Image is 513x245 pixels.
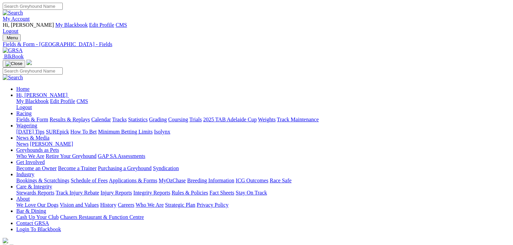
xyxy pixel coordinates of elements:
[30,141,73,147] a: [PERSON_NAME]
[3,34,21,41] button: Toggle navigation
[16,178,69,183] a: Bookings & Scratchings
[3,16,30,22] a: My Account
[89,22,114,28] a: Edit Profile
[16,92,69,98] a: Hi, [PERSON_NAME]
[136,202,164,208] a: Who We Are
[3,47,23,54] img: GRSA
[98,153,145,159] a: GAP SA Assessments
[16,153,44,159] a: Who We Are
[16,129,44,135] a: [DATE] Tips
[16,141,28,147] a: News
[112,117,127,122] a: Tracks
[16,117,48,122] a: Fields & Form
[16,165,510,171] div: Get Involved
[3,3,63,10] input: Search
[236,190,267,196] a: Stay On Track
[98,165,152,171] a: Purchasing a Greyhound
[16,214,59,220] a: Cash Up Your Club
[3,28,18,34] a: Logout
[16,214,510,220] div: Bar & Dining
[46,153,97,159] a: Retire Your Greyhound
[118,202,134,208] a: Careers
[58,165,97,171] a: Become a Trainer
[16,226,61,232] a: Login To Blackbook
[71,178,107,183] a: Schedule of Fees
[16,165,57,171] a: Become an Owner
[46,129,69,135] a: SUREpick
[16,153,510,159] div: Greyhounds as Pets
[16,98,510,110] div: Hi, [PERSON_NAME]
[3,75,23,81] img: Search
[91,117,111,122] a: Calendar
[153,165,179,171] a: Syndication
[16,184,52,189] a: Care & Integrity
[16,129,510,135] div: Wagering
[3,22,510,34] div: My Account
[16,178,510,184] div: Industry
[3,10,23,16] img: Search
[109,178,157,183] a: Applications & Forms
[98,129,153,135] a: Minimum Betting Limits
[16,123,37,128] a: Wagering
[16,190,54,196] a: Stewards Reports
[50,117,90,122] a: Results & Replays
[60,202,99,208] a: Vision and Values
[5,61,22,66] img: Close
[3,41,510,47] a: Fields & Form - [GEOGRAPHIC_DATA] - Fields
[55,22,88,28] a: My Blackbook
[16,98,49,104] a: My Blackbook
[16,220,49,226] a: Contact GRSA
[16,86,29,92] a: Home
[258,117,276,122] a: Weights
[26,60,32,65] img: logo-grsa-white.png
[16,202,510,208] div: About
[3,54,24,59] a: BlkBook
[159,178,186,183] a: MyOzChase
[165,202,195,208] a: Strategic Plan
[100,190,132,196] a: Injury Reports
[16,141,510,147] div: News & Media
[189,117,202,122] a: Trials
[16,171,34,177] a: Industry
[203,117,257,122] a: 2025 TAB Adelaide Cup
[77,98,88,104] a: CMS
[16,196,30,202] a: About
[56,190,99,196] a: Track Injury Rebate
[154,129,170,135] a: Isolynx
[60,214,144,220] a: Chasers Restaurant & Function Centre
[149,117,167,122] a: Grading
[3,22,54,28] span: Hi, [PERSON_NAME]
[236,178,268,183] a: ICG Outcomes
[100,202,116,208] a: History
[4,54,24,59] span: BlkBook
[3,67,63,75] input: Search
[172,190,208,196] a: Rules & Policies
[133,190,170,196] a: Integrity Reports
[128,117,148,122] a: Statistics
[16,135,50,141] a: News & Media
[16,208,46,214] a: Bar & Dining
[168,117,188,122] a: Coursing
[71,129,97,135] a: How To Bet
[210,190,234,196] a: Fact Sheets
[50,98,75,104] a: Edit Profile
[16,104,32,110] a: Logout
[16,202,58,208] a: We Love Our Dogs
[16,117,510,123] div: Racing
[277,117,319,122] a: Track Maintenance
[3,60,25,67] button: Toggle navigation
[16,159,45,165] a: Get Involved
[187,178,234,183] a: Breeding Information
[16,147,59,153] a: Greyhounds as Pets
[16,110,32,116] a: Racing
[16,190,510,196] div: Care & Integrity
[16,92,67,98] span: Hi, [PERSON_NAME]
[7,35,18,40] span: Menu
[116,22,127,28] a: CMS
[270,178,291,183] a: Race Safe
[3,238,8,243] img: logo-grsa-white.png
[197,202,229,208] a: Privacy Policy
